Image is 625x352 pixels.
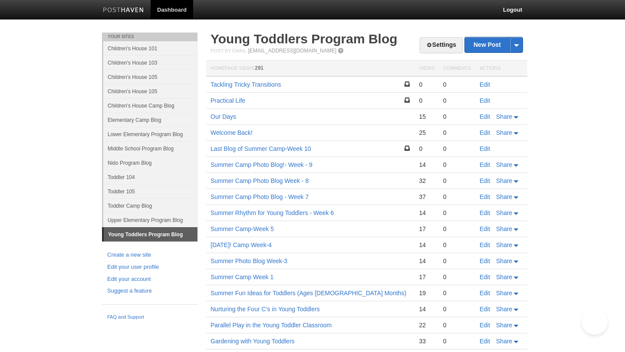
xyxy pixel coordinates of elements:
a: Practical Life [211,97,245,104]
a: Summer Photo Blog Week-3 [211,257,287,264]
div: 15 [419,113,434,121]
span: Share [496,209,512,216]
a: Edit [480,338,490,345]
div: 0 [443,337,471,345]
div: 0 [443,241,471,249]
span: Share [496,306,512,313]
a: Nurturing the Four C’s in Young Toddlers [211,306,320,313]
a: Edit [480,209,490,216]
div: 19 [419,289,434,297]
span: 291 [255,65,263,71]
span: Share [496,257,512,264]
a: Upper Elementary Program Blog [103,213,197,227]
a: Children's House 103 [103,55,197,70]
a: Gardening with Young Toddlers [211,338,295,345]
a: Toddler 104 [103,170,197,184]
span: Share [496,113,512,120]
a: Suggest a feature [107,287,192,296]
div: 0 [419,145,434,153]
a: Toddler Camp Blog [103,199,197,213]
a: Young Toddlers Program Blog [211,32,398,46]
div: 37 [419,193,434,201]
a: Edit [480,113,490,120]
div: 17 [419,225,434,233]
span: Share [496,177,512,184]
a: Settings [420,37,463,53]
div: 0 [443,129,471,137]
a: Summer Camp Photo Blog!- Week - 9 [211,161,312,168]
a: Parallel Play in the Young Toddler Classroom [211,322,332,329]
a: Elementary Camp Blog [103,113,197,127]
a: Tackling Tricky Transitions [211,81,281,88]
span: Share [496,322,512,329]
div: 0 [443,145,471,153]
a: Nido Program Blog [103,156,197,170]
a: Edit [480,193,490,200]
th: Views [414,61,438,77]
div: 0 [443,257,471,265]
a: Edit [480,322,490,329]
th: Comments [439,61,475,77]
th: Actions [475,61,527,77]
span: Share [496,274,512,280]
a: [DATE]! Camp Week-4 [211,241,272,248]
span: Share [496,290,512,297]
span: Post by Email [211,48,247,53]
div: 0 [443,321,471,329]
a: New Post [465,37,523,52]
a: Children's House 101 [103,41,197,55]
div: 0 [443,225,471,233]
a: Our Days [211,113,236,120]
div: 17 [419,273,434,281]
div: 0 [419,81,434,88]
div: 14 [419,305,434,313]
a: Edit [480,97,490,104]
a: Edit [480,290,490,297]
img: Posthaven-bar [103,7,144,14]
a: [EMAIL_ADDRESS][DOMAIN_NAME] [248,48,336,54]
a: Edit [480,161,490,168]
a: Edit your account [107,275,192,284]
a: Summer Camp Photo Blog - Week 7 [211,193,309,200]
div: 0 [443,81,471,88]
div: 14 [419,241,434,249]
a: Summer Camp Photo Blog Week - 8 [211,177,309,184]
a: Young Toddlers Program Blog [104,228,197,241]
div: 14 [419,209,434,217]
a: Edit [480,81,490,88]
a: Children's House 105 [103,84,197,98]
a: Summer Fun Ideas for Toddlers (Ages [DEMOGRAPHIC_DATA] Months) [211,290,406,297]
div: 0 [443,193,471,201]
div: 33 [419,337,434,345]
div: 14 [419,257,434,265]
div: 14 [419,161,434,169]
div: 0 [443,209,471,217]
a: Edit [480,145,490,152]
a: Children's House Camp Blog [103,98,197,113]
span: Share [496,225,512,232]
a: Summer Camp Week 1 [211,274,273,280]
div: 0 [419,97,434,104]
a: Lower Elementary Program Blog [103,127,197,141]
div: 0 [443,113,471,121]
span: Share [496,193,512,200]
a: Welcome Back! [211,129,253,136]
div: 32 [419,177,434,185]
div: 22 [419,321,434,329]
a: Edit [480,241,490,248]
a: Summer Rhythm for Young Toddlers - Week 6 [211,209,334,216]
a: Edit [480,257,490,264]
a: FAQ and Support [107,313,192,321]
div: 0 [443,177,471,185]
div: 25 [419,129,434,137]
div: 0 [443,161,471,169]
span: Share [496,338,512,345]
a: Create a new site [107,251,192,260]
a: Summer Camp-Week 5 [211,225,274,232]
iframe: Help Scout Beacon - Open [582,309,608,335]
a: Last Blog of Summer Camp-Week 10 [211,145,311,152]
a: Children's House 105 [103,70,197,84]
div: 0 [443,97,471,104]
span: Share [496,241,512,248]
a: Edit [480,177,490,184]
